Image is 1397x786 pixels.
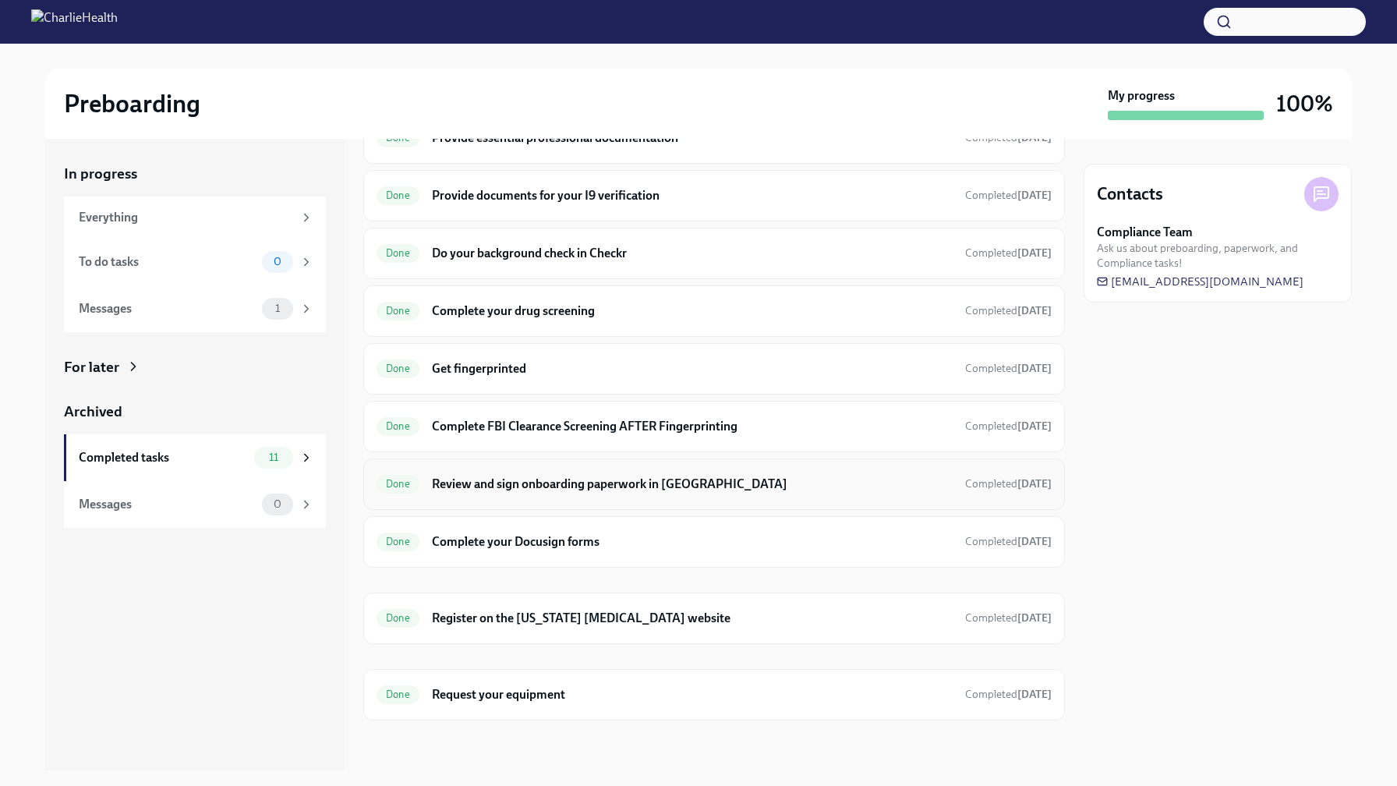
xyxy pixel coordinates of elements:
strong: [DATE] [1017,688,1052,701]
h6: Register on the [US_STATE] [MEDICAL_DATA] website [432,610,953,627]
a: DoneComplete your drug screeningCompleted[DATE] [377,299,1052,324]
strong: [DATE] [1017,535,1052,548]
h6: Request your equipment [432,686,953,703]
span: September 12th, 2025 13:22 [965,611,1052,625]
a: [EMAIL_ADDRESS][DOMAIN_NAME] [1097,274,1303,289]
h3: 100% [1276,90,1333,118]
span: September 12th, 2025 13:16 [965,246,1052,260]
span: Completed [965,688,1052,701]
a: Messages1 [64,285,326,332]
strong: My progress [1108,87,1175,104]
a: DoneComplete FBI Clearance Screening AFTER FingerprintingCompleted[DATE] [377,414,1052,439]
span: Completed [965,246,1052,260]
h4: Contacts [1097,182,1163,206]
strong: [DATE] [1017,420,1052,433]
a: DoneRequest your equipmentCompleted[DATE] [377,682,1052,707]
span: Completed [965,362,1052,375]
span: 0 [264,256,291,267]
strong: Compliance Team [1097,224,1193,241]
span: Done [377,247,419,259]
span: September 12th, 2025 15:13 [965,534,1052,549]
span: Done [377,689,419,700]
a: DoneDo your background check in CheckrCompleted[DATE] [377,241,1052,266]
h6: Provide documents for your I9 verification [432,187,953,204]
span: Completed [965,535,1052,548]
span: September 15th, 2025 10:25 [965,361,1052,376]
span: Completed [965,611,1052,625]
span: September 17th, 2025 09:55 [965,687,1052,702]
h6: Complete your Docusign forms [432,533,953,551]
span: 0 [264,498,291,510]
a: Archived [64,402,326,422]
div: Messages [79,300,256,317]
div: Messages [79,496,256,513]
a: DoneReview and sign onboarding paperwork in [GEOGRAPHIC_DATA]Completed[DATE] [377,472,1052,497]
span: Done [377,420,419,432]
strong: [DATE] [1017,611,1052,625]
span: Done [377,305,419,317]
a: DoneGet fingerprintedCompleted[DATE] [377,356,1052,381]
span: 11 [260,451,288,463]
a: In progress [64,164,326,184]
span: September 15th, 2025 11:52 [965,476,1052,491]
span: Done [377,189,419,201]
span: Completed [965,189,1052,202]
strong: [DATE] [1017,189,1052,202]
span: Done [377,478,419,490]
img: CharlieHealth [31,9,118,34]
span: Done [377,612,419,624]
h6: Complete your drug screening [432,303,953,320]
a: DoneProvide documents for your I9 verificationCompleted[DATE] [377,183,1052,208]
h2: Preboarding [64,88,200,119]
span: Done [377,363,419,374]
a: DoneComplete your Docusign formsCompleted[DATE] [377,529,1052,554]
h6: Review and sign onboarding paperwork in [GEOGRAPHIC_DATA] [432,476,953,493]
h6: Do your background check in Checkr [432,245,953,262]
div: To do tasks [79,253,256,271]
h6: Get fingerprinted [432,360,953,377]
strong: [DATE] [1017,304,1052,317]
div: For later [64,357,119,377]
a: Messages0 [64,481,326,528]
div: Everything [79,209,293,226]
strong: [DATE] [1017,362,1052,375]
strong: [DATE] [1017,246,1052,260]
span: Completed [965,420,1052,433]
span: Ask us about preboarding, paperwork, and Compliance tasks! [1097,241,1339,271]
span: September 15th, 2025 10:24 [965,419,1052,434]
span: September 15th, 2025 10:24 [965,303,1052,318]
a: DoneRegister on the [US_STATE] [MEDICAL_DATA] websiteCompleted[DATE] [377,606,1052,631]
span: September 17th, 2025 10:02 [965,188,1052,203]
span: Done [377,536,419,547]
span: Completed [965,304,1052,317]
a: Everything [64,196,326,239]
a: For later [64,357,326,377]
span: Completed [965,477,1052,490]
div: Completed tasks [79,449,248,466]
a: To do tasks0 [64,239,326,285]
h6: Complete FBI Clearance Screening AFTER Fingerprinting [432,418,953,435]
span: 1 [266,303,289,314]
a: Completed tasks11 [64,434,326,481]
strong: [DATE] [1017,477,1052,490]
